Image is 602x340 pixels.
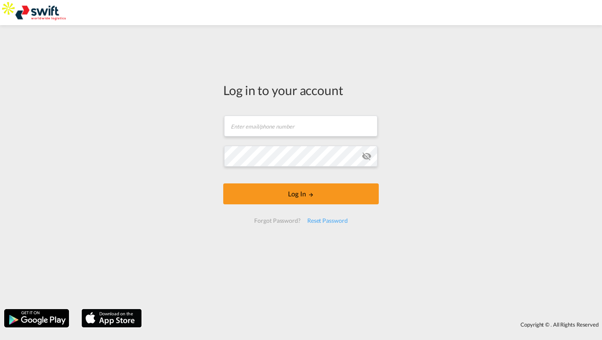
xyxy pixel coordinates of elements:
[224,116,378,137] input: Enter email/phone number
[304,213,351,228] div: Reset Password
[362,151,372,161] md-icon: icon-eye-off
[223,183,379,204] button: LOGIN
[3,308,70,328] img: google.png
[81,308,143,328] img: apple.png
[251,213,304,228] div: Forgot Password?
[146,317,602,332] div: Copyright © . All Rights Reserved
[223,81,379,99] div: Log in to your account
